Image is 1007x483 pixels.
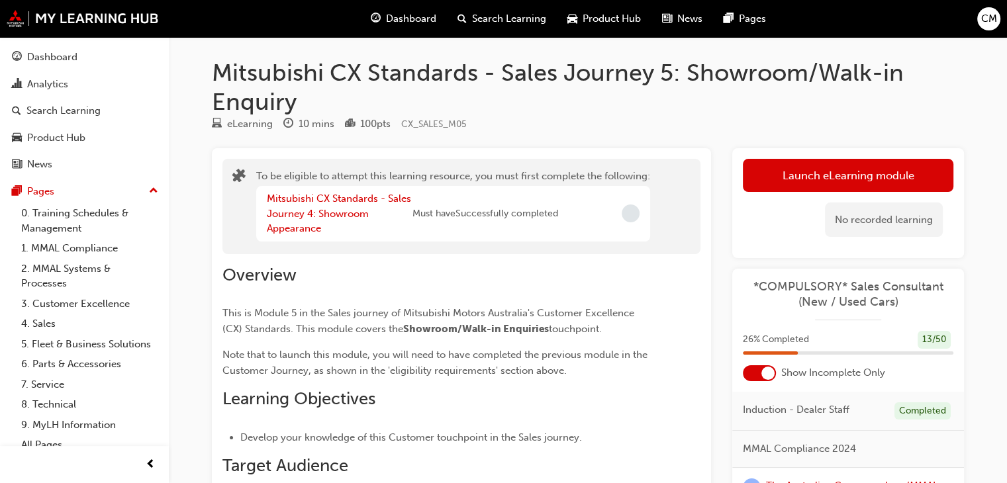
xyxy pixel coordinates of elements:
[5,152,164,177] a: News
[222,388,375,409] span: Learning Objectives
[651,5,713,32] a: news-iconNews
[212,116,273,132] div: Type
[16,415,164,435] a: 9. MyLH Information
[227,116,273,132] div: eLearning
[232,170,246,185] span: puzzle-icon
[5,72,164,97] a: Analytics
[299,116,334,132] div: 10 mins
[12,132,22,144] span: car-icon
[743,441,856,457] span: MMAL Compliance 2024
[27,77,68,92] div: Analytics
[457,11,467,27] span: search-icon
[371,11,381,27] span: guage-icon
[267,193,411,234] a: Mitsubishi CX Standards - Sales Journey 4: Showroom Appearance
[743,159,953,192] button: Launch eLearning module
[12,105,21,117] span: search-icon
[557,5,651,32] a: car-iconProduct Hub
[386,11,436,26] span: Dashboard
[345,116,391,132] div: Points
[222,349,650,376] span: Note that to launch this module, you will need to have completed the previous module in the Custo...
[16,374,164,395] a: 7. Service
[743,402,849,417] span: Induction - Dealer Staff
[743,332,809,347] span: 26 % Completed
[5,99,164,123] a: Search Learning
[401,118,467,130] span: Learning resource code
[240,431,582,443] span: Develop your knowledge of this Customer touchpoint in the Sales journey.
[16,238,164,259] a: 1. MMAL Compliance
[918,331,951,349] div: 13 / 50
[283,116,334,132] div: Duration
[146,457,156,473] span: prev-icon
[16,314,164,334] a: 4. Sales
[16,394,164,415] a: 8. Technical
[412,206,558,222] span: Must have Successfully completed
[16,294,164,314] a: 3. Customer Excellence
[222,307,637,335] span: This is Module 5 in the Sales journey of Mitsubishi Motors Australia's Customer Excellence (CX) S...
[16,354,164,374] a: 6. Parts & Accessories
[677,11,702,26] span: News
[472,11,546,26] span: Search Learning
[12,186,22,198] span: pages-icon
[5,179,164,204] button: Pages
[825,202,943,238] div: No recorded learning
[713,5,777,32] a: pages-iconPages
[27,130,85,146] div: Product Hub
[27,157,52,172] div: News
[724,11,734,27] span: pages-icon
[5,45,164,69] a: Dashboard
[26,103,101,118] div: Search Learning
[981,11,997,26] span: CM
[977,7,1000,30] button: CM
[212,58,964,116] h1: Mitsubishi CX Standards - Sales Journey 5: Showroom/Walk-in Enquiry
[403,323,549,335] span: Showroom/Walk-in Enquiries
[16,435,164,455] a: All Pages
[12,159,22,171] span: news-icon
[583,11,641,26] span: Product Hub
[743,279,953,309] a: *COMPULSORY* Sales Consultant (New / Used Cars)
[222,265,297,285] span: Overview
[5,42,164,179] button: DashboardAnalyticsSearch LearningProduct HubNews
[149,183,158,200] span: up-icon
[345,118,355,130] span: podium-icon
[16,259,164,294] a: 2. MMAL Systems & Processes
[12,79,22,91] span: chart-icon
[27,184,54,199] div: Pages
[222,455,348,476] span: Target Audience
[5,126,164,150] a: Product Hub
[567,11,577,27] span: car-icon
[27,50,77,65] div: Dashboard
[283,118,293,130] span: clock-icon
[360,116,391,132] div: 100 pts
[256,169,650,244] div: To be eligible to attempt this learning resource, you must first complete the following:
[894,402,951,420] div: Completed
[12,52,22,64] span: guage-icon
[739,11,766,26] span: Pages
[7,10,159,27] img: mmal
[447,5,557,32] a: search-iconSearch Learning
[622,204,640,222] span: Incomplete
[549,323,602,335] span: touchpoint.
[781,365,885,380] span: Show Incomplete Only
[16,203,164,238] a: 0. Training Schedules & Management
[360,5,447,32] a: guage-iconDashboard
[662,11,672,27] span: news-icon
[212,118,222,130] span: learningResourceType_ELEARNING-icon
[16,334,164,355] a: 5. Fleet & Business Solutions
